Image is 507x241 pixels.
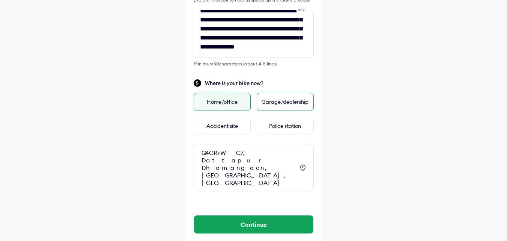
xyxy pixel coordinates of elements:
div: Accident site [194,117,251,135]
button: Continue [194,215,313,233]
div: Minimum 50 characters (about 4-5 lines) [194,61,314,67]
div: Home/office [194,93,251,111]
span: Where is your bike now? [205,79,314,87]
div: Garage/dealership [257,93,314,111]
div: Police station [257,117,314,135]
div: Q4GR+WC7, Dattapur Dhamangaon, [GEOGRAPHIC_DATA], [GEOGRAPHIC_DATA] [202,149,295,186]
